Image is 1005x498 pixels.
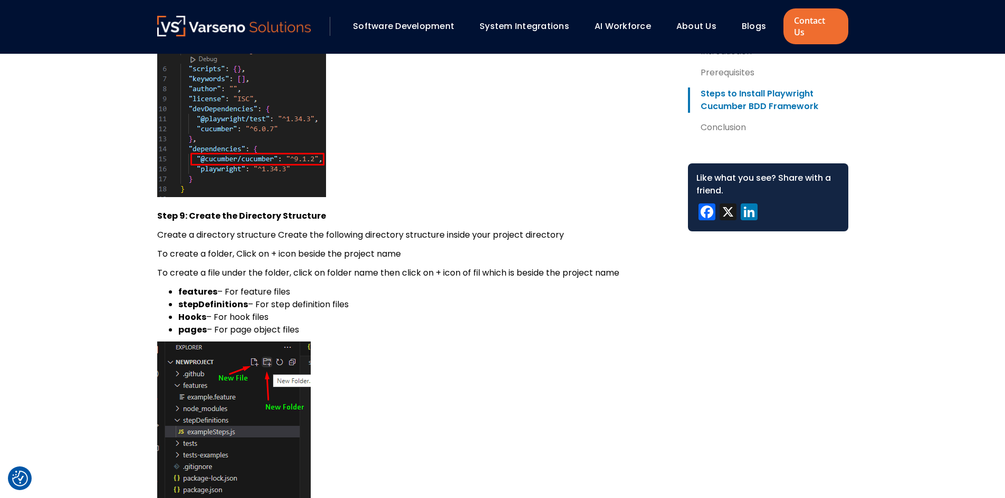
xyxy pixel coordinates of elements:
a: Facebook [696,203,717,223]
a: Contact Us [783,8,848,44]
strong: pages [178,324,207,336]
li: – For hook files [178,311,671,324]
strong: Step 9: Create the Directory Structure [157,210,326,222]
a: X [717,203,739,223]
p: Create a directory structure Create the following directory structure inside your project directory [157,229,671,241]
a: Steps to Install Playwright Cucumber BDD Framework [688,87,848,113]
div: AI Workforce [589,17,666,35]
p: To create a folder, Click on + icon beside the project name [157,248,671,260]
a: Software Development [353,20,454,32]
span: – For page object files [207,324,299,336]
p: To create a file under the folder, click on folder name then click on + icon of fil which is besi... [157,267,671,279]
a: LinkedIn [739,203,760,223]
a: AI Workforce [595,20,651,32]
a: Conclusion [688,121,848,134]
a: Blogs [742,20,766,32]
div: Blogs [736,17,781,35]
a: System Integrations [480,20,569,32]
img: Varseno Solutions – Product Engineering & IT Services [157,16,311,36]
div: Like what you see? Share with a friend. [696,172,840,197]
div: About Us [671,17,731,35]
strong: Hooks [178,311,206,323]
a: Prerequisites [688,66,848,79]
button: Cookie Settings [12,471,28,486]
a: About Us [676,20,716,32]
li: – For step definition files [178,298,671,311]
strong: features [178,286,217,298]
li: – For feature files [178,286,671,298]
a: Varseno Solutions – Product Engineering & IT Services [157,16,311,37]
strong: stepDefinitions [178,298,248,310]
img: Revisit consent button [12,471,28,486]
div: System Integrations [474,17,584,35]
div: Software Development [348,17,469,35]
